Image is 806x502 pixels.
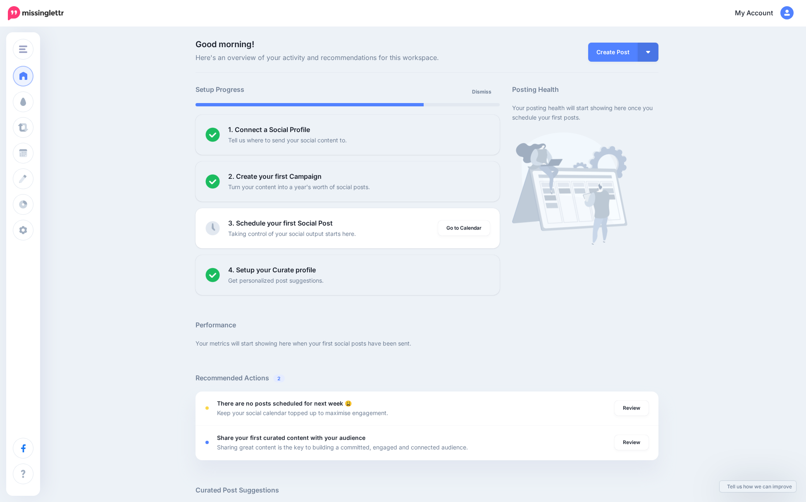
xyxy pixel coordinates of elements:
h5: Recommended Actions [196,373,658,383]
h5: Posting Health [512,84,658,95]
p: Your posting health will start showing here once you schedule your first posts. [512,103,658,122]
p: Sharing great content is the key to building a committed, engaged and connected audience. [217,442,468,452]
b: 3. Schedule your first Social Post [228,219,333,227]
img: arrow-down-white.png [646,51,650,53]
b: 4. Setup your Curate profile [228,266,316,274]
img: checked-circle.png [205,174,220,189]
a: Review [615,401,649,416]
img: menu.png [19,46,27,53]
b: There are no posts scheduled for next week 😩 [217,400,352,407]
a: Create Post [588,43,638,62]
p: Tell us where to send your social content to. [228,135,347,145]
h5: Setup Progress [196,84,348,95]
h5: Curated Post Suggestions [196,485,658,495]
a: Dismiss [467,84,496,99]
b: 2. Create your first Campaign [228,172,322,180]
b: Share your first curated content with your audience [217,434,365,441]
img: calendar-waiting.png [512,132,627,245]
span: 2 [273,375,285,382]
p: Get personalized post suggestions. [228,276,324,285]
h5: Performance [196,320,658,330]
img: checked-circle.png [205,268,220,282]
p: Taking control of your social output starts here. [228,229,356,238]
img: checked-circle.png [205,127,220,142]
span: Good morning! [196,39,254,49]
span: Here's an overview of your activity and recommendations for this workspace. [196,53,500,63]
a: My Account [727,3,794,24]
b: 1. Connect a Social Profile [228,125,310,134]
p: Your metrics will start showing here when your first social posts have been sent. [196,339,658,348]
img: Missinglettr [8,6,64,20]
img: clock-grey.png [205,221,220,235]
div: <div class='status-dot small red margin-right'></div>Error [205,406,209,410]
a: Review [615,435,649,450]
p: Keep your social calendar topped up to maximise engagement. [217,408,388,418]
a: Tell us how we can improve [720,481,796,492]
p: Turn your content into a year's worth of social posts. [228,182,370,192]
a: Go to Calendar [438,221,490,235]
div: <div class='status-dot small red margin-right'></div>Error [205,441,209,444]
